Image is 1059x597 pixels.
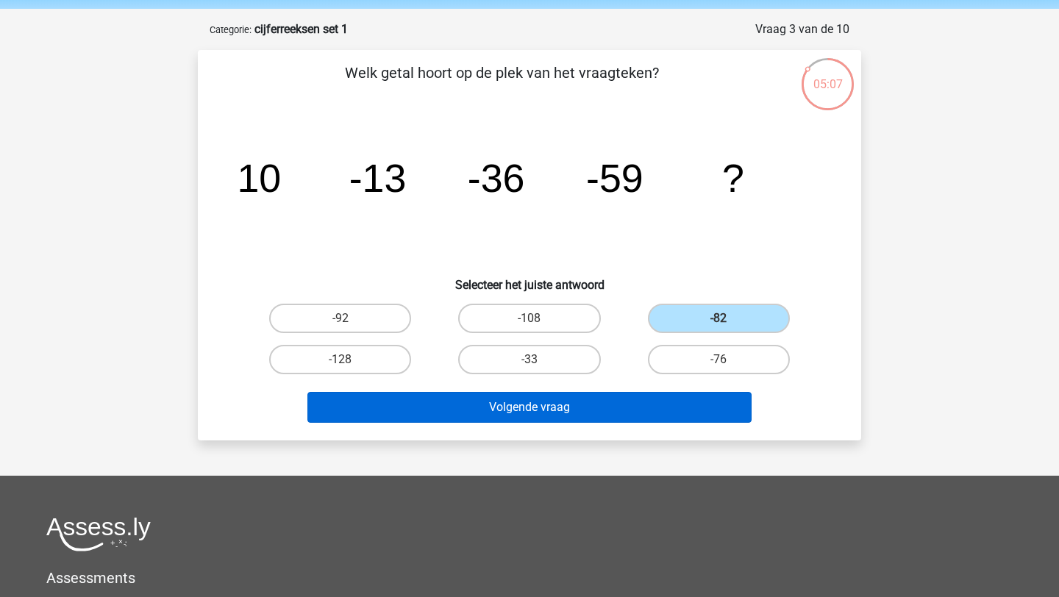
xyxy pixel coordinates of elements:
label: -108 [458,304,600,333]
small: Categorie: [210,24,252,35]
img: Assessly logo [46,517,151,551]
h5: Assessments [46,569,1013,587]
div: 05:07 [800,57,855,93]
h6: Selecteer het juiste antwoord [221,266,838,292]
label: -33 [458,345,600,374]
div: Vraag 3 van de 10 [755,21,849,38]
tspan: -36 [468,156,525,200]
p: Welk getal hoort op de plek van het vraagteken? [221,62,782,106]
button: Volgende vraag [307,392,752,423]
tspan: -59 [586,156,643,200]
tspan: -13 [349,156,407,200]
tspan: 10 [237,156,281,200]
strong: cijferreeksen set 1 [254,22,348,36]
label: -128 [269,345,411,374]
label: -82 [648,304,790,333]
tspan: ? [722,156,744,200]
label: -92 [269,304,411,333]
label: -76 [648,345,790,374]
